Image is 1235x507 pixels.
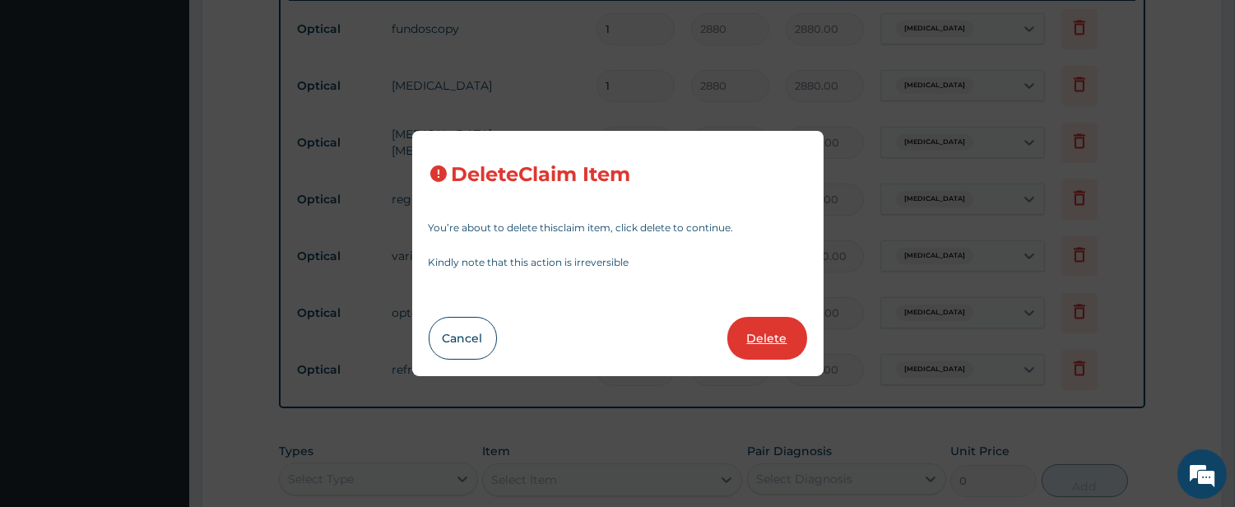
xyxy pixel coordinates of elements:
[727,317,807,360] button: Delete
[452,164,631,186] h3: Delete Claim Item
[270,8,309,48] div: Minimize live chat window
[429,223,807,233] p: You’re about to delete this claim item , click delete to continue.
[30,82,67,123] img: d_794563401_company_1708531726252_794563401
[429,317,497,360] button: Cancel
[429,258,807,267] p: Kindly note that this action is irreversible
[95,150,227,316] span: We're online!
[8,335,313,393] textarea: Type your message and hit 'Enter'
[86,92,276,114] div: Chat with us now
